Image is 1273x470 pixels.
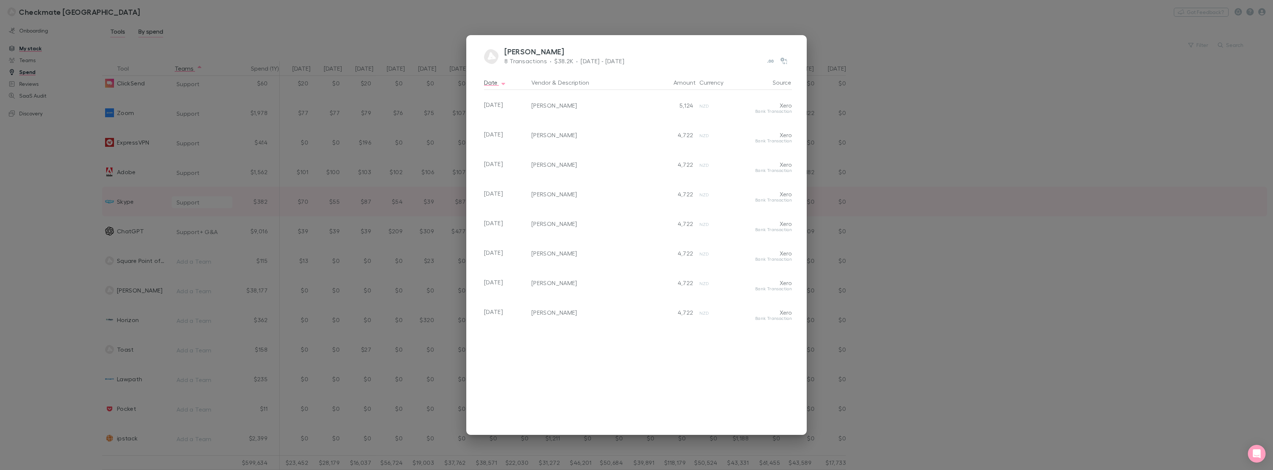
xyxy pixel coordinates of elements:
[727,90,792,109] div: Xero
[655,297,693,316] div: 4,722
[655,238,693,257] div: 4,722
[727,109,792,119] div: Bank Transaction
[699,119,721,139] div: NZD
[655,208,693,227] div: 4,722
[550,57,551,65] div: ·
[727,238,792,257] div: Xero
[699,297,721,316] div: NZD
[699,238,721,257] div: NZD
[531,131,649,139] div: [PERSON_NAME]
[484,179,528,208] div: [DATE]
[531,250,649,257] div: [PERSON_NAME]
[727,257,792,267] div: Bank Transaction
[484,238,528,267] div: [DATE]
[727,267,792,287] div: Xero
[581,57,624,65] p: [DATE] - [DATE]
[727,227,792,238] div: Bank Transaction
[484,208,528,238] div: [DATE]
[727,179,792,198] div: Xero
[531,309,649,316] div: [PERSON_NAME]
[655,179,693,198] div: 4,722
[576,57,578,65] div: ·
[655,267,693,287] div: 4,722
[531,75,649,90] div: &
[727,149,792,168] div: Xero
[531,190,649,198] div: [PERSON_NAME]
[484,49,498,64] img: Jane's Logo
[655,149,693,168] div: 4,722
[699,208,721,227] div: NZD
[531,102,649,109] div: [PERSON_NAME]
[484,149,528,179] div: [DATE]
[531,220,649,227] div: [PERSON_NAME]
[655,90,693,109] div: 5,124
[531,75,551,90] button: Vendor
[531,279,649,287] div: [PERSON_NAME]
[727,198,792,208] div: Bank Transaction
[655,119,693,139] div: 4,722
[699,267,721,287] div: NZD
[727,297,792,316] div: Xero
[727,316,792,327] div: Bank Transaction
[1248,445,1266,463] div: Open Intercom Messenger
[484,297,528,327] div: [DATE]
[484,119,528,149] div: [DATE]
[504,57,547,65] p: 8 Transactions
[727,168,792,179] div: Bank Transaction
[773,75,800,90] button: Source
[531,161,649,168] div: [PERSON_NAME]
[484,75,506,90] button: Date
[699,149,721,168] div: NZD
[554,57,573,65] p: $38.2K
[765,56,776,66] button: Show decimals
[727,287,792,297] div: Bank Transaction
[504,47,789,56] h3: [PERSON_NAME]
[699,179,721,198] div: NZD
[484,90,528,119] div: [DATE]
[727,208,792,227] div: Xero
[699,90,721,109] div: NZD
[674,75,705,90] button: Amount
[727,139,792,149] div: Bank Transaction
[558,75,589,90] button: Description
[484,267,528,297] div: [DATE]
[727,119,792,139] div: Xero
[779,56,789,66] button: Show source currency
